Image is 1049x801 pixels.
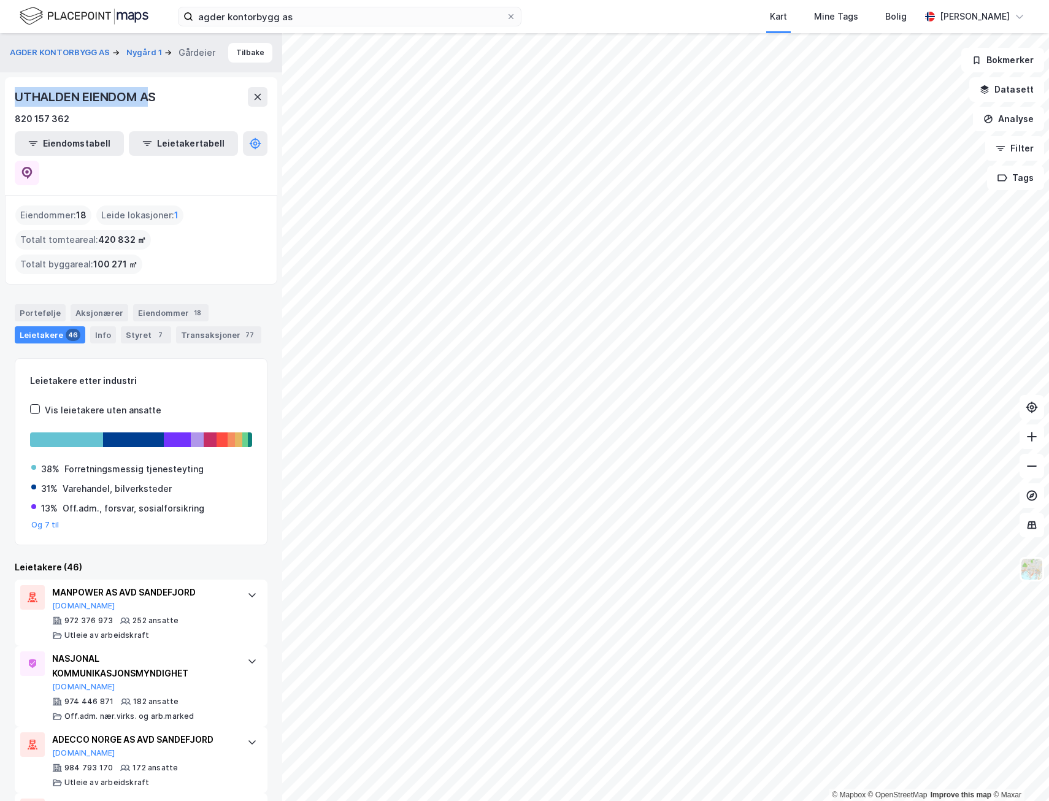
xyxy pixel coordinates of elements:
div: Info [90,326,116,343]
div: 46 [66,329,80,341]
a: OpenStreetMap [868,791,928,799]
button: Analyse [973,107,1044,131]
div: 7 [154,329,166,341]
a: Mapbox [832,791,866,799]
div: Totalt byggareal : [15,255,142,274]
div: Leietakere etter industri [30,374,252,388]
div: Transaksjoner [176,326,261,343]
button: Nygård 1 [126,47,164,59]
button: Eiendomstabell [15,131,124,156]
div: Vis leietakere uten ansatte [45,403,161,418]
div: Utleie av arbeidskraft [64,778,149,788]
button: Og 7 til [31,520,60,530]
div: 820 157 362 [15,112,69,126]
div: Eiendommer : [15,205,91,225]
div: Utleie av arbeidskraft [64,630,149,640]
div: Varehandel, bilverksteder [63,481,172,496]
button: AGDER KONTORBYGG AS [10,47,112,59]
div: Leide lokasjoner : [96,205,183,225]
div: Off.adm. nær.virks. og arb.marked [64,711,194,721]
span: 18 [76,208,86,223]
button: Datasett [969,77,1044,102]
div: 31% [41,481,58,496]
div: 18 [191,307,204,319]
span: 100 271 ㎡ [93,257,137,272]
button: [DOMAIN_NAME] [52,748,115,758]
button: Tags [987,166,1044,190]
iframe: Chat Widget [988,742,1049,801]
div: Bolig [885,9,907,24]
div: Aksjonærer [71,304,128,321]
div: 252 ansatte [133,616,179,626]
div: NASJONAL KOMMUNIKASJONSMYNDIGHET [52,651,235,681]
div: MANPOWER AS AVD SANDEFJORD [52,585,235,600]
input: Søk på adresse, matrikkel, gårdeiere, leietakere eller personer [193,7,506,26]
div: UTHALDEN EIENDOM AS [15,87,158,107]
div: 182 ansatte [133,697,179,707]
div: Leietakere (46) [15,560,267,575]
div: 172 ansatte [133,763,178,773]
div: Kart [770,9,787,24]
div: Gårdeier [179,45,215,60]
div: 38% [41,462,60,477]
button: Filter [985,136,1044,161]
div: Forretningsmessig tjenesteyting [64,462,204,477]
button: [DOMAIN_NAME] [52,682,115,692]
img: logo.f888ab2527a4732fd821a326f86c7f29.svg [20,6,148,27]
div: Leietakere [15,326,85,343]
div: [PERSON_NAME] [940,9,1010,24]
div: Mine Tags [814,9,858,24]
div: Off.adm., forsvar, sosialforsikring [63,501,204,516]
div: 77 [243,329,256,341]
div: Styret [121,326,171,343]
div: Portefølje [15,304,66,321]
button: Bokmerker [961,48,1044,72]
button: Leietakertabell [129,131,238,156]
span: 1 [174,208,179,223]
a: Improve this map [931,791,991,799]
div: 984 793 170 [64,763,113,773]
button: Tilbake [228,43,272,63]
img: Z [1020,558,1043,581]
div: ADECCO NORGE AS AVD SANDEFJORD [52,732,235,747]
div: Eiendommer [133,304,209,321]
div: Totalt tomteareal : [15,230,151,250]
div: 974 446 871 [64,697,113,707]
div: 13% [41,501,58,516]
div: 972 376 973 [64,616,113,626]
span: 420 832 ㎡ [98,232,146,247]
button: [DOMAIN_NAME] [52,601,115,611]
